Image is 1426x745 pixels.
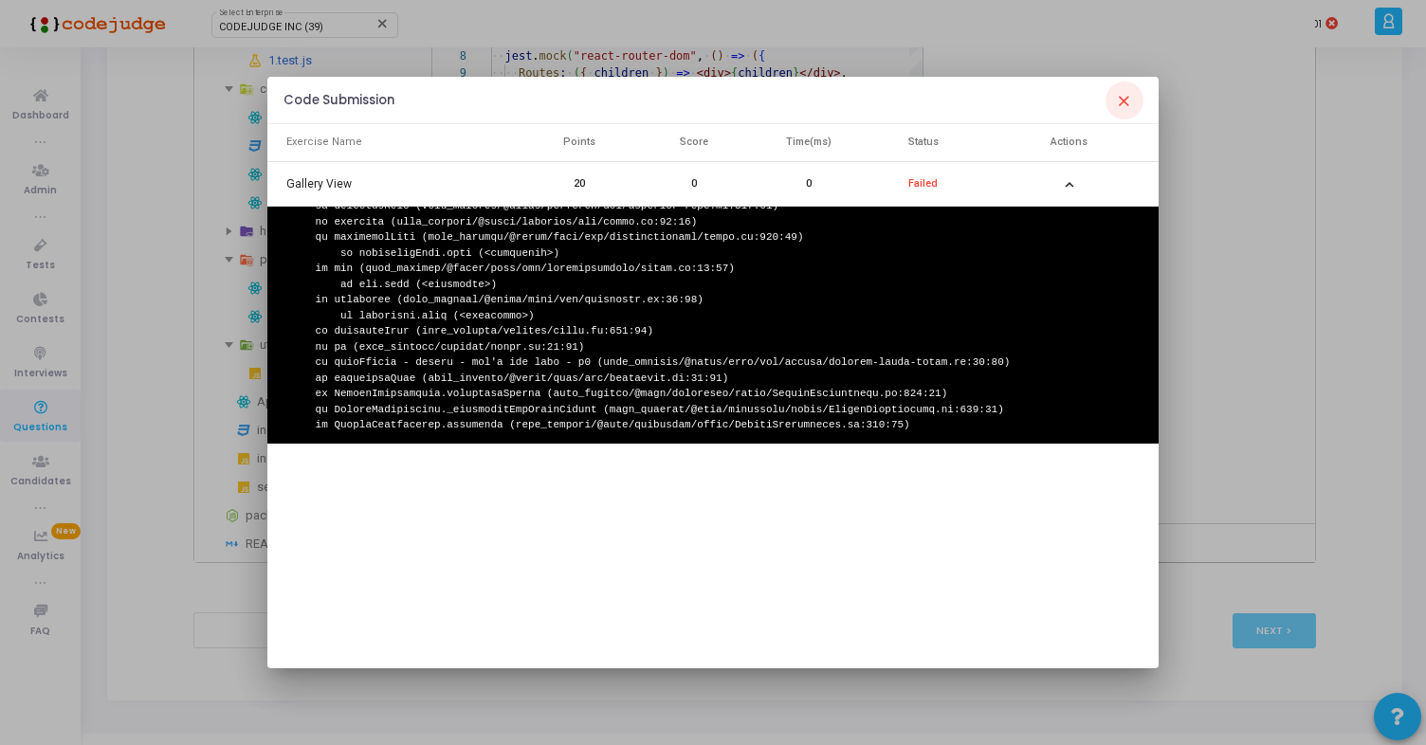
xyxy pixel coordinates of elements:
div: Gallery View [286,175,352,192]
div: 0 [691,176,697,192]
mat-header-cell: Points [522,124,637,161]
div: 0 [806,176,812,192]
mat-icon: close [1113,90,1136,113]
mat-header-cell: Exercise Name [267,124,522,161]
h5: Code Submission [283,93,394,108]
mat-header-cell: Score [637,124,752,161]
mat-header-cell: Status [866,124,980,161]
mat-header-cell: Time(ms) [751,124,866,161]
div: Failed [908,176,938,192]
div: 20 [574,176,585,192]
mat-icon: expand_more [1058,173,1081,196]
mat-header-cell: Actions [980,124,1159,161]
